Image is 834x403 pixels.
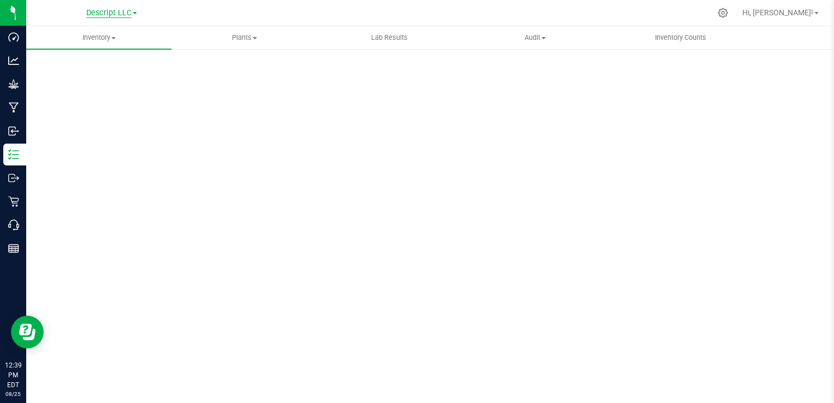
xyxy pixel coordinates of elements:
a: Inventory Counts [608,26,753,49]
a: Audit [462,26,607,49]
iframe: Resource center [11,316,44,348]
inline-svg: Outbound [8,173,19,183]
inline-svg: Analytics [8,55,19,66]
inline-svg: Manufacturing [8,102,19,113]
a: Inventory [26,26,171,49]
span: Hi, [PERSON_NAME]! [742,8,813,17]
span: Audit [463,33,607,43]
span: Lab Results [356,33,422,43]
span: Plants [172,33,316,43]
a: Lab Results [317,26,462,49]
p: 12:39 PM EDT [5,360,21,390]
inline-svg: Reports [8,243,19,254]
inline-svg: Inventory [8,149,19,160]
p: 08/25 [5,390,21,398]
a: Plants [171,26,317,49]
inline-svg: Retail [8,196,19,207]
span: Inventory [26,33,171,43]
inline-svg: Call Center [8,220,19,230]
inline-svg: Dashboard [8,32,19,43]
div: Manage settings [716,8,730,18]
inline-svg: Inbound [8,126,19,137]
inline-svg: Grow [8,79,19,90]
span: Descript LLC [86,8,132,18]
span: Inventory Counts [640,33,721,43]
